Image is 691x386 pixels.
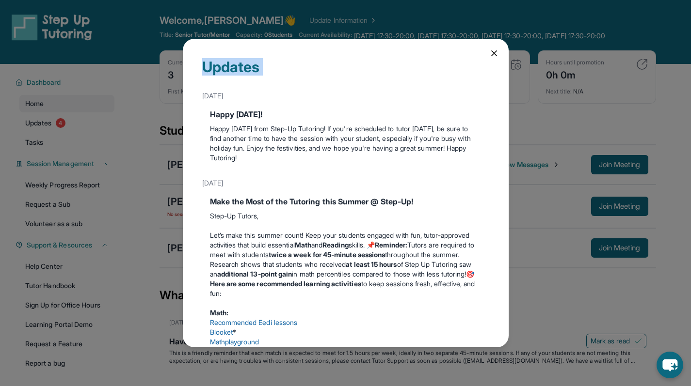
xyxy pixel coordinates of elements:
div: Happy [DATE]! [210,108,482,120]
strong: Reminder: [375,241,407,249]
a: Blooket [210,328,233,336]
strong: at least 15 hours [346,260,397,268]
strong: Reading [322,241,349,249]
p: Happy [DATE] from Step-Up Tutoring! If you're scheduled to tutor [DATE], be sure to find another ... [210,124,482,163]
div: Updates [202,58,489,87]
div: [DATE] [202,87,489,105]
a: Mathplayground [210,338,259,346]
p: Research shows that students who received of Step Up Tutoring saw an in math percentiles compared... [210,260,482,298]
strong: additional 13-point gain [217,270,292,278]
div: [DATE] [202,174,489,192]
strong: Here are some recommended learning activities [210,279,361,288]
p: Let’s make this summer count! Keep your students engaged with fun, tutor-approved activities that... [210,231,482,260]
div: Make the Most of the Tutoring this Summer @ Step-Up! [210,196,482,207]
button: chat-button [657,352,683,378]
a: ABCya [210,347,230,355]
p: Step-Up Tutors, [210,211,482,221]
strong: Math: [210,309,228,317]
a: Recommended Eedi lessons [210,318,298,326]
strong: twice a week for 45-minute sessions [269,250,385,259]
strong: Math [295,241,311,249]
